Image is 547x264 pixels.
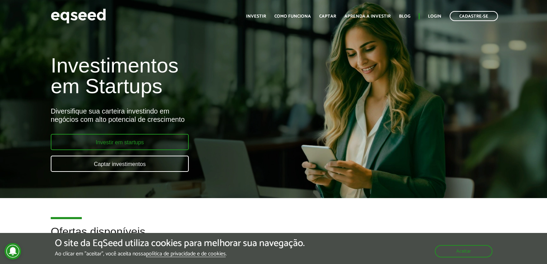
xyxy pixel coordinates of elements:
a: Captar [319,14,336,19]
a: Captar investimentos [51,156,189,172]
a: Investir em startups [51,134,189,150]
a: Investir [246,14,266,19]
button: Aceitar [435,245,492,257]
h5: O site da EqSeed utiliza cookies para melhorar sua navegação. [55,238,305,249]
a: Como funciona [274,14,311,19]
a: Blog [399,14,410,19]
h1: Investimentos em Startups [51,55,314,97]
a: Login [428,14,441,19]
div: Diversifique sua carteira investindo em negócios com alto potencial de crescimento [51,107,314,124]
a: política de privacidade e de cookies [146,251,226,257]
img: EqSeed [51,7,106,25]
a: Aprenda a investir [344,14,391,19]
h2: Ofertas disponíveis [51,226,496,248]
a: Cadastre-se [450,11,498,21]
p: Ao clicar em "aceitar", você aceita nossa . [55,251,305,257]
